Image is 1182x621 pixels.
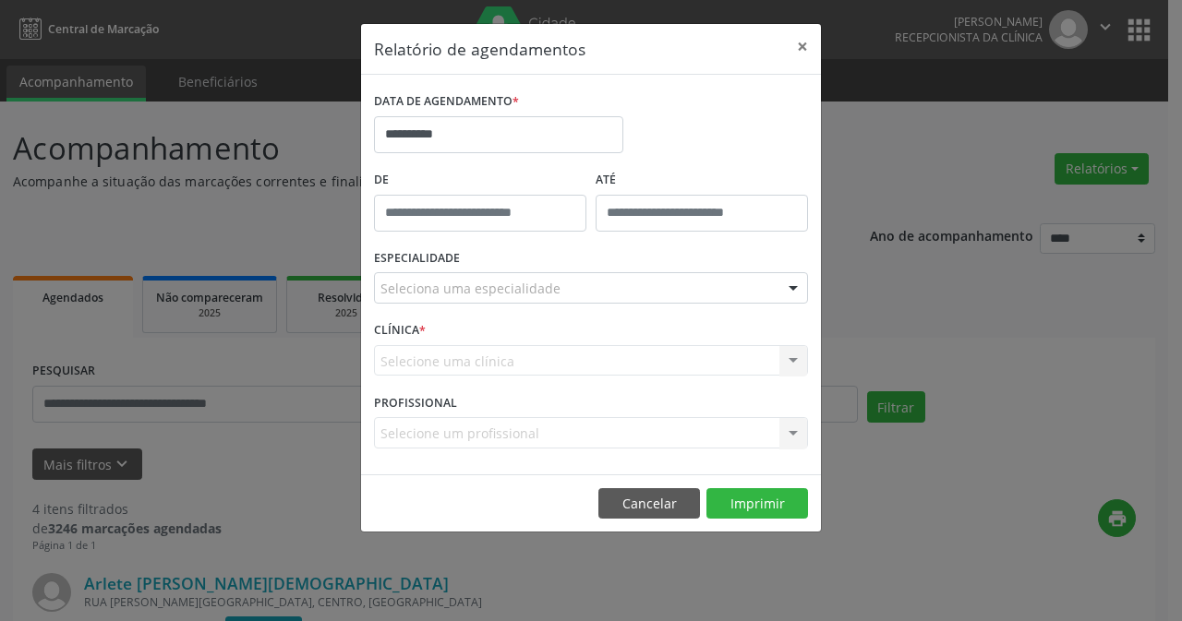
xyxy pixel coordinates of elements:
[380,279,561,298] span: Seleciona uma especialidade
[374,316,426,345] label: CLÍNICA
[596,166,808,195] label: ATÉ
[374,37,585,61] h5: Relatório de agendamentos
[374,388,457,417] label: PROFISSIONAL
[598,488,700,519] button: Cancelar
[706,488,808,519] button: Imprimir
[374,88,519,116] label: DATA DE AGENDAMENTO
[374,245,460,273] label: ESPECIALIDADE
[374,166,586,195] label: De
[784,24,821,69] button: Close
